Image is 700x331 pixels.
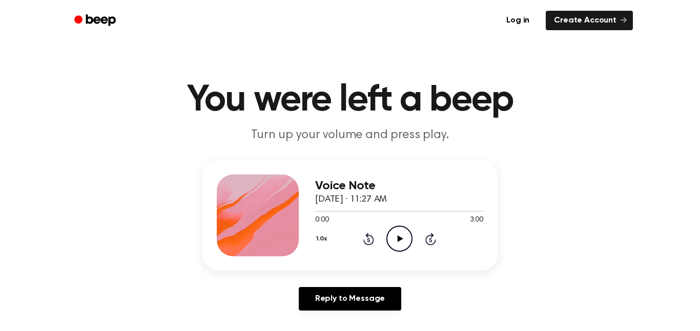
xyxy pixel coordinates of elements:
[546,11,633,30] a: Create Account
[315,215,328,226] span: 0:00
[315,230,331,248] button: 1.0x
[88,82,612,119] h1: You were left a beep
[470,215,483,226] span: 3:00
[153,127,547,144] p: Turn up your volume and press play.
[315,179,483,193] h3: Voice Note
[299,287,401,311] a: Reply to Message
[496,9,540,32] a: Log in
[315,195,387,204] span: [DATE] · 11:27 AM
[67,11,125,31] a: Beep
